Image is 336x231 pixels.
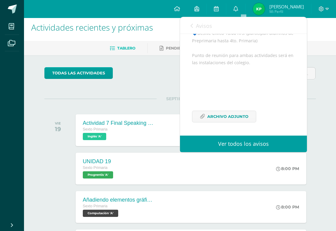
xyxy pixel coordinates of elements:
[269,4,304,10] span: [PERSON_NAME]
[157,96,204,101] span: SEPTIEMBRE
[166,46,217,50] span: Pendientes de entrega
[83,127,108,131] span: Sexto Primaria
[269,9,304,14] span: Mi Perfil
[160,43,217,53] a: Pendientes de entrega
[83,166,108,170] span: Sexto Primaria
[83,204,108,208] span: Sexto Primaria
[180,136,307,152] a: Ver todos los avisos
[44,67,113,79] a: todas las Actividades
[83,120,155,126] div: Actividad 7 Final Speaking project - My Wish Trip
[83,210,118,217] span: Computación 'A'
[110,43,135,53] a: Tablero
[192,111,256,122] a: Archivo Adjunto
[117,46,135,50] span: Tablero
[55,125,61,133] div: 19
[276,204,299,210] div: 8:00 PM
[31,22,153,33] span: Actividades recientes y próximas
[55,121,61,125] div: VIE
[207,111,248,122] span: Archivo Adjunto
[83,158,115,165] div: UNIDAD 19
[196,22,212,29] span: Avisos
[83,133,106,140] span: Inglés 'A'
[83,171,113,178] span: Progrentis 'A'
[253,3,265,15] img: d80975b820ea6c7344231bdbc168055c.png
[276,166,299,171] div: 8:00 PM
[83,197,155,203] div: Añadiendo elementos gráficos a mi presentación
